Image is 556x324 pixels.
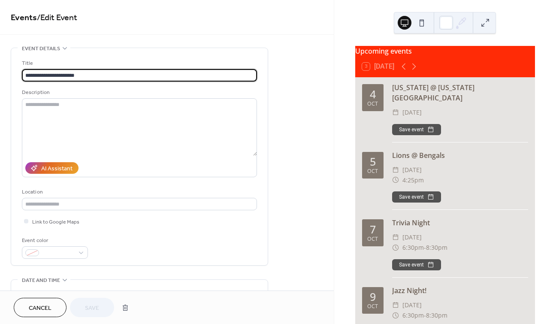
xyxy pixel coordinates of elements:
span: [DATE] [402,107,422,118]
span: [DATE] [402,232,422,242]
div: Oct [367,169,378,174]
div: Description [22,88,255,97]
span: 8:30pm [426,242,447,253]
span: - [424,242,426,253]
div: ​ [392,175,399,185]
button: Save event [392,191,441,203]
div: 5 [370,156,376,167]
div: 7 [370,224,376,235]
div: Location [22,188,255,197]
span: Event details [22,44,60,53]
span: [DATE] [402,300,422,310]
span: Cancel [29,304,51,313]
div: AI Assistant [41,164,73,173]
span: - [424,310,426,321]
span: Link to Google Maps [32,218,79,227]
span: 4:25pm [402,175,424,185]
div: Upcoming events [355,46,535,56]
button: Save event [392,124,441,135]
a: Events [11,9,37,26]
span: Date and time [22,276,60,285]
div: ​ [392,107,399,118]
div: ​ [392,242,399,253]
div: 9 [370,291,376,302]
div: Jazz Night! [392,285,528,296]
div: ​ [392,300,399,310]
div: 4 [370,89,376,100]
div: Oct [367,304,378,309]
div: [US_STATE] @ [US_STATE][GEOGRAPHIC_DATA] [392,82,528,103]
span: [DATE] [402,165,422,175]
div: ​ [392,232,399,242]
span: 8:30pm [426,310,447,321]
span: / Edit Event [37,9,77,26]
button: AI Assistant [25,162,79,174]
div: Oct [367,236,378,242]
div: Event color [22,236,86,245]
div: Oct [367,101,378,107]
div: ​ [392,310,399,321]
span: 6:30pm [402,310,424,321]
div: Lions @ Bengals [392,150,528,160]
button: Cancel [14,298,66,317]
div: Title [22,59,255,68]
span: 6:30pm [402,242,424,253]
div: Trivia Night [392,218,528,228]
button: Save event [392,259,441,270]
div: ​ [392,165,399,175]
